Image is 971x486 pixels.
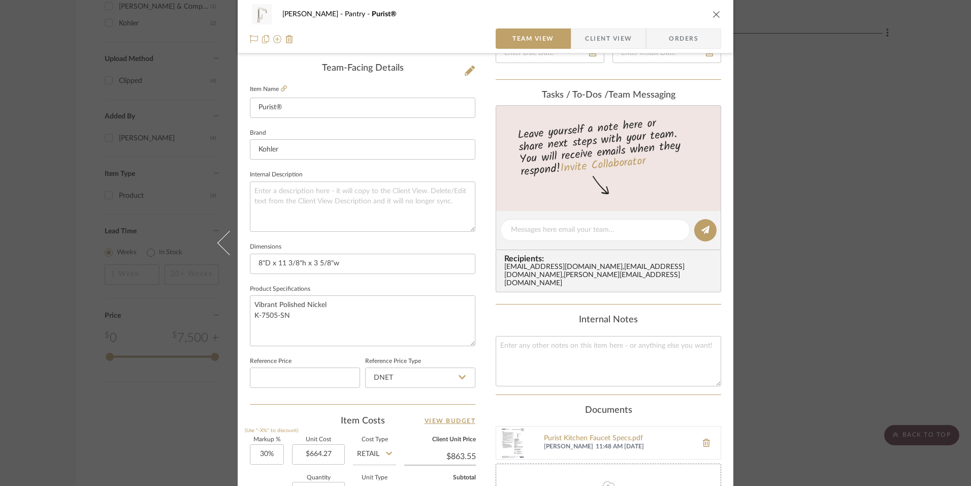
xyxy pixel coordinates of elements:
label: Client Unit Price [404,437,476,442]
div: team Messaging [496,90,721,101]
label: Product Specifications [250,287,310,292]
span: Tasks / To-Dos / [542,90,608,100]
span: Orders [658,28,709,49]
label: Subtotal [404,475,476,480]
button: close [712,10,721,19]
label: Reference Price [250,359,292,364]
span: Team View [512,28,554,49]
a: View Budget [425,415,476,427]
label: Markup % [250,437,284,442]
span: [PERSON_NAME] [282,11,345,18]
span: Recipients: [504,254,717,263]
a: Purist Kitchen Faucet Specs.pdf [544,435,692,443]
div: Leave yourself a note here or share next steps with your team. You will receive emails when they ... [495,112,723,180]
div: Team-Facing Details [250,63,475,74]
span: 11:48 AM [DATE] [596,443,692,451]
label: Brand [250,131,266,136]
label: Cost Type [353,437,396,442]
input: Enter Brand [250,139,475,160]
img: Purist Kitchen Faucet Specs.pdf [496,427,529,459]
div: [EMAIL_ADDRESS][DOMAIN_NAME] , [EMAIL_ADDRESS][DOMAIN_NAME] , [PERSON_NAME][EMAIL_ADDRESS][DOMAIN... [504,263,717,288]
input: Enter Item Name [250,98,475,118]
label: Dimensions [250,245,281,250]
span: Pantry [345,11,372,18]
label: Internal Description [250,172,303,177]
img: Remove from project [285,35,294,43]
a: Invite Collaborator [560,153,646,178]
label: Item Name [250,85,287,94]
img: cc33e073-7d96-4d4b-afb7-403369d4ecac_48x40.jpg [250,4,274,24]
span: [PERSON_NAME] [544,443,593,451]
label: Unit Type [353,475,396,480]
label: Unit Cost [292,437,345,442]
div: Internal Notes [496,315,721,326]
div: Documents [496,405,721,416]
label: Reference Price Type [365,359,421,364]
div: Item Costs [250,415,475,427]
input: Enter the dimensions of this item [250,254,475,274]
label: Quantity [292,475,345,480]
span: Client View [585,28,632,49]
span: Purist® [372,11,397,18]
